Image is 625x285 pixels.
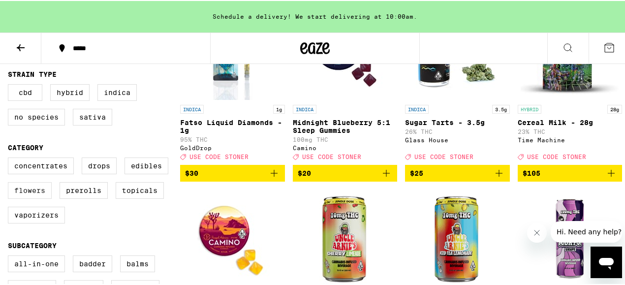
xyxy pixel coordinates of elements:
label: Concentrates [8,157,74,173]
label: Topicals [116,181,164,198]
label: No Species [8,108,65,125]
label: All-In-One [8,254,65,271]
div: Camino [293,144,398,150]
label: Badder [73,254,112,271]
p: INDICA [405,104,429,113]
p: 23% THC [518,127,623,134]
label: Indica [97,83,137,100]
legend: Category [8,143,43,151]
span: USE CODE STONER [302,153,361,159]
p: 1g [273,104,285,113]
button: Add to bag [180,164,285,181]
span: $105 [523,168,540,176]
label: Edibles [125,157,168,173]
label: Hybrid [50,83,90,100]
p: 100mg THC [293,135,398,142]
iframe: Button to launch messaging window [591,246,622,277]
p: INDICA [293,104,316,113]
span: $20 [298,168,311,176]
p: INDICA [180,104,204,113]
label: Balms [120,254,155,271]
a: Open page for Fatso Liquid Diamonds - 1g from GoldDrop [180,0,285,164]
div: Glass House [405,136,510,142]
legend: Subcategory [8,241,57,249]
label: Vaporizers [8,206,65,222]
label: Drops [82,157,117,173]
p: 3.5g [492,104,510,113]
p: Fatso Liquid Diamonds - 1g [180,118,285,133]
span: USE CODE STONER [527,153,586,159]
p: HYBRID [518,104,541,113]
a: Open page for Cereal Milk - 28g from Time Machine [518,0,623,164]
p: 28g [607,104,622,113]
label: Flowers [8,181,52,198]
button: Add to bag [518,164,623,181]
p: 95% THC [180,135,285,142]
button: Add to bag [293,164,398,181]
div: GoldDrop [180,144,285,150]
div: Time Machine [518,136,623,142]
a: Open page for Midnight Blueberry 5:1 Sleep Gummies from Camino [293,0,398,164]
button: Add to bag [405,164,510,181]
span: USE CODE STONER [189,153,249,159]
a: Open page for Sugar Tarts - 3.5g from Glass House [405,0,510,164]
label: Prerolls [60,181,108,198]
span: $30 [185,168,198,176]
legend: Strain Type [8,69,57,77]
p: 26% THC [405,127,510,134]
p: Sugar Tarts - 3.5g [405,118,510,126]
p: Cereal Milk - 28g [518,118,623,126]
iframe: Close message [527,222,547,242]
label: CBD [8,83,42,100]
label: Sativa [73,108,112,125]
p: Midnight Blueberry 5:1 Sleep Gummies [293,118,398,133]
span: $25 [410,168,423,176]
span: USE CODE STONER [414,153,473,159]
iframe: Message from company [551,220,622,242]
